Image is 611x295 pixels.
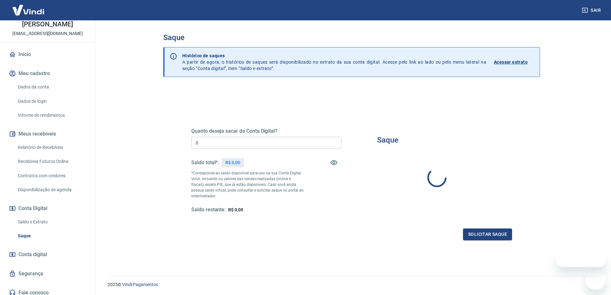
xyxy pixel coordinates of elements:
[586,270,606,290] iframe: Botão para abrir a janela de mensagens
[15,141,88,154] a: Relatório de Recebíveis
[8,267,88,281] a: Segurança
[15,183,88,196] a: Disponibilização de agenda
[191,128,341,134] h5: Quanto deseja sacar da Conta Digital?
[182,53,486,59] p: Histórico de saques
[191,159,219,166] h5: Saldo total*:
[191,170,304,199] p: *Corresponde ao saldo disponível para uso na sua Conta Digital Vindi. Incluindo os valores das ve...
[463,228,512,240] button: Solicitar saque
[8,0,49,20] img: Vindi
[225,159,240,166] p: R$ 0,00
[8,248,88,262] a: Conta digital
[22,21,73,28] p: [PERSON_NAME]
[182,53,486,72] p: A partir de agora, o histórico de saques será disponibilizado no extrato da sua conta digital. Ac...
[8,47,88,61] a: Início
[15,229,88,242] a: Saque
[228,207,243,212] span: R$ 0,00
[15,215,88,228] a: Saldo e Extrato
[377,136,398,144] h3: Saque
[494,53,535,72] a: Acessar extrato
[122,282,158,287] a: Vindi Pagamentos
[15,109,88,122] a: Informe de rendimentos
[15,169,88,182] a: Contratos com credores
[12,30,83,37] p: [EMAIL_ADDRESS][DOMAIN_NAME]
[8,67,88,81] button: Meu cadastro
[8,127,88,141] button: Meus recebíveis
[15,155,88,168] a: Recebíveis Futuros Online
[15,95,88,108] a: Dados de login
[191,207,226,213] h5: Saldo restante:
[494,59,528,65] p: Acessar extrato
[18,250,47,259] span: Conta digital
[15,81,88,94] a: Dados da conta
[8,201,88,215] button: Conta Digital
[163,33,540,42] h3: Saque
[556,253,606,267] iframe: Mensagem da empresa
[580,4,603,16] button: Sair
[108,281,596,288] p: 2025 ©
